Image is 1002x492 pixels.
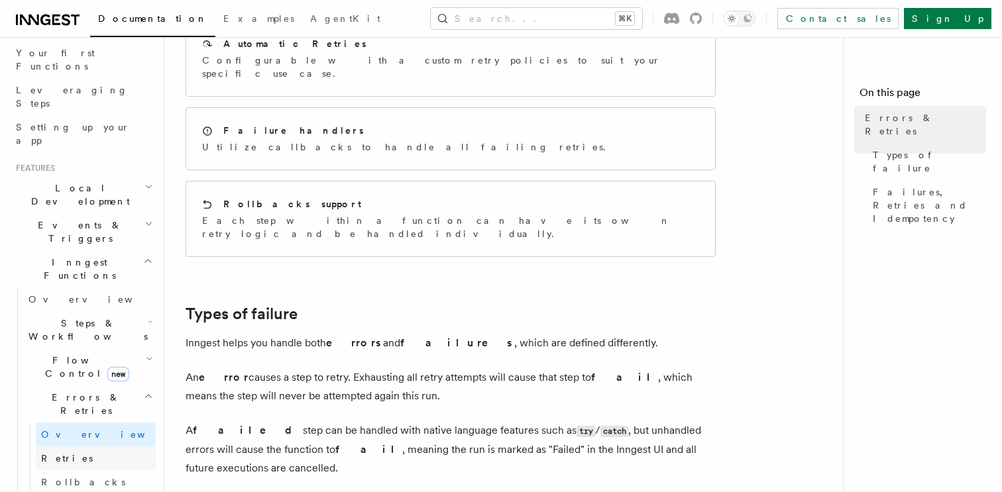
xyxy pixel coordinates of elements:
[186,421,716,477] p: A step can be handled with native language features such as / , but unhandled errors will cause t...
[23,311,156,348] button: Steps & Workflows
[41,453,93,464] span: Retries
[11,256,143,282] span: Inngest Functions
[16,85,128,109] span: Leveraging Steps
[107,367,129,381] span: new
[23,354,146,380] span: Flow Control
[873,185,986,225] span: Failures, Retries and Idempotency
[215,4,302,36] a: Examples
[302,4,388,36] a: AgentKit
[186,21,716,97] a: Automatic RetriesConfigurable with a custom retry policies to suit your specific use case.
[867,180,986,230] a: Failures, Retries and Idempotency
[90,4,215,37] a: Documentation
[28,294,165,305] span: Overview
[873,148,986,175] span: Types of failure
[11,163,55,173] span: Features
[11,181,144,208] span: Local Development
[616,12,634,25] kbd: ⌘K
[223,124,364,137] h2: Failure handlers
[400,336,514,349] strong: failures
[41,477,125,487] span: Rollbacks
[23,317,148,343] span: Steps & Workflows
[193,424,303,436] strong: failed
[223,197,361,211] h2: Rollbacks support
[335,443,402,456] strong: fail
[11,78,156,115] a: Leveraging Steps
[186,334,716,352] p: Inngest helps you handle both and , which are defined differently.
[904,8,991,29] a: Sign Up
[860,106,986,143] a: Errors & Retries
[865,111,986,138] span: Errors & Retries
[600,426,628,437] code: catch
[11,176,156,213] button: Local Development
[11,115,156,152] a: Setting up your app
[186,305,298,323] a: Types of failure
[36,422,156,446] a: Overview
[777,8,899,29] a: Contact sales
[23,391,144,417] span: Errors & Retries
[186,107,716,170] a: Failure handlersUtilize callbacks to handle all failing retries.
[186,181,716,257] a: Rollbacks supportEach step within a function can have its own retry logic and be handled individu...
[11,213,156,250] button: Events & Triggers
[41,429,178,440] span: Overview
[202,54,699,80] p: Configurable with a custom retry policies to suit your specific use case.
[16,122,130,146] span: Setting up your app
[326,336,383,349] strong: errors
[867,143,986,180] a: Types of failure
[11,219,144,245] span: Events & Triggers
[23,287,156,311] a: Overview
[310,13,380,24] span: AgentKit
[23,385,156,422] button: Errors & Retries
[36,446,156,470] a: Retries
[98,13,207,24] span: Documentation
[431,8,642,29] button: Search...⌘K
[577,426,595,437] code: try
[223,13,294,24] span: Examples
[223,37,366,50] h2: Automatic Retries
[23,348,156,385] button: Flow Controlnew
[186,368,716,405] p: An causes a step to retry. Exhausting all retry attempts will cause that step to , which means th...
[724,11,755,26] button: Toggle dark mode
[199,371,249,383] strong: error
[16,48,95,72] span: Your first Functions
[202,214,699,240] p: Each step within a function can have its own retry logic and be handled individually.
[11,250,156,287] button: Inngest Functions
[11,41,156,78] a: Your first Functions
[202,140,614,154] p: Utilize callbacks to handle all failing retries.
[860,85,986,106] h4: On this page
[591,371,658,383] strong: fail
